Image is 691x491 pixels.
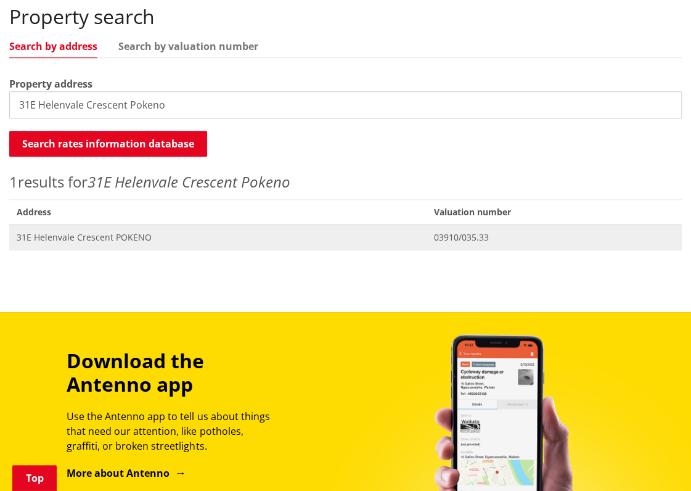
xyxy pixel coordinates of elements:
span: 31E Helenvale Crescent POKENO [17,231,419,244]
label: Property address [9,76,92,91]
a: Search by valuation number [118,41,258,51]
iframe: Messenger Launcher [634,439,679,484]
em: 31E Helenvale Crescent Pokeno [88,171,290,192]
button: Search rates information database [9,131,207,157]
p: Use the Antenno app to tell us about things that need our attention, like potholes, graffiti, or ... [67,409,279,453]
span: Valuation number [426,199,682,225]
h3: Download the Antenno app [67,349,279,397]
span: 1 [9,171,18,192]
span: Address [9,199,426,225]
h2: Property search [9,5,682,28]
a: Top [12,465,57,491]
p: results for [9,171,682,193]
span: 03910/035.33 [433,231,674,244]
a: Search by address [9,41,97,51]
a: More about Antenno [67,466,186,480]
a: 31E Helenvale Crescent POKENO 03910/035.33 [9,225,682,250]
input: e.g. Duke Street NGARUAWAHIA [9,91,682,118]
